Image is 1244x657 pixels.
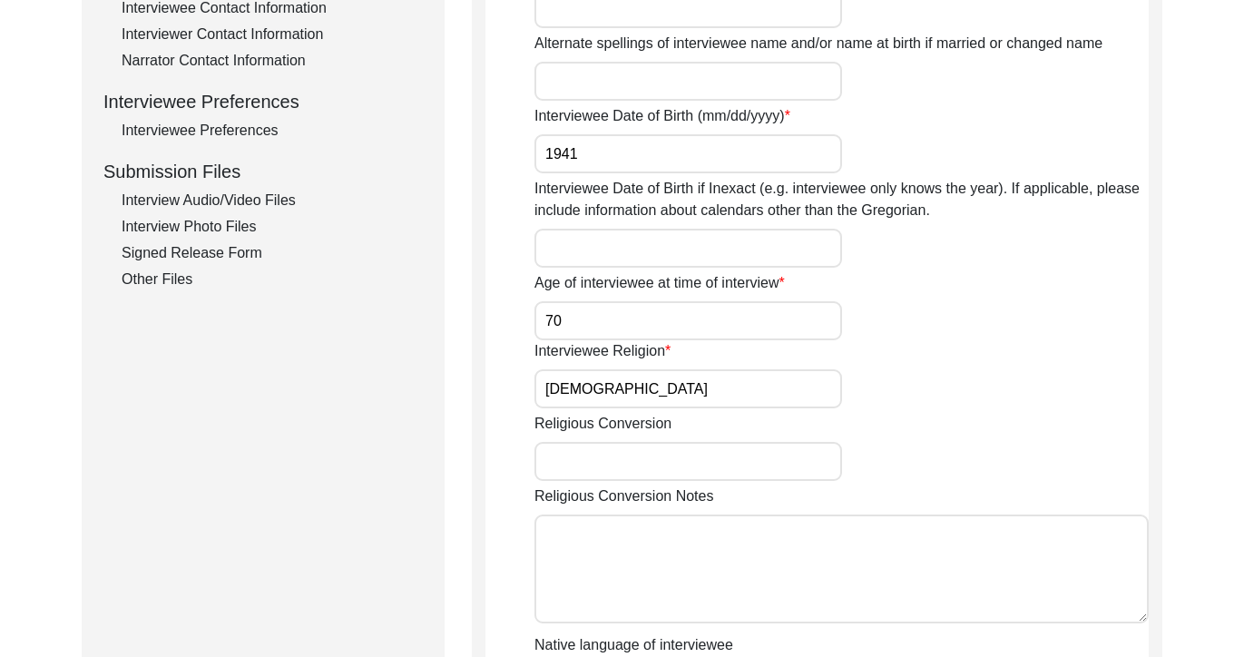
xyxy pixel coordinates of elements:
[103,88,423,115] div: Interviewee Preferences
[534,178,1149,221] label: Interviewee Date of Birth if Inexact (e.g. interviewee only knows the year). If applicable, pleas...
[534,413,671,435] label: Religious Conversion
[534,634,733,656] label: Native language of interviewee
[534,340,671,362] label: Interviewee Religion
[534,33,1102,54] label: Alternate spellings of interviewee name and/or name at birth if married or changed name
[122,120,423,142] div: Interviewee Preferences
[534,272,785,294] label: Age of interviewee at time of interview
[534,485,713,507] label: Religious Conversion Notes
[122,24,423,45] div: Interviewer Contact Information
[534,105,790,127] label: Interviewee Date of Birth (mm/dd/yyyy)
[122,50,423,72] div: Narrator Contact Information
[122,242,423,264] div: Signed Release Form
[122,190,423,211] div: Interview Audio/Video Files
[122,269,423,290] div: Other Files
[122,216,423,238] div: Interview Photo Files
[103,158,423,185] div: Submission Files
